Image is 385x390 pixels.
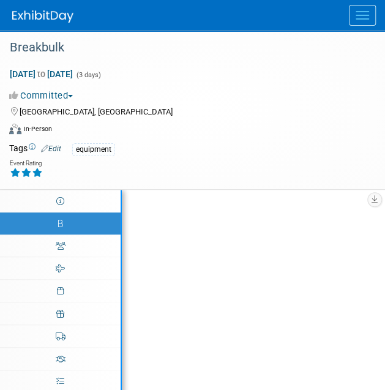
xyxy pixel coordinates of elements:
[20,107,173,116] span: [GEOGRAPHIC_DATA], [GEOGRAPHIC_DATA]
[72,143,115,156] div: equipment
[36,69,47,79] span: to
[10,160,43,167] div: Event Rating
[9,124,21,133] img: Format-Inperson.png
[75,71,101,79] span: (3 days)
[9,89,78,102] button: Committed
[23,124,52,133] div: In-Person
[9,142,61,156] td: Tags
[6,37,361,59] div: Breakbulk
[12,10,73,23] img: ExhibitDay
[9,69,73,80] span: [DATE] [DATE]
[349,5,376,26] button: Menu
[9,122,361,140] div: Event Format
[41,144,61,153] a: Edit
